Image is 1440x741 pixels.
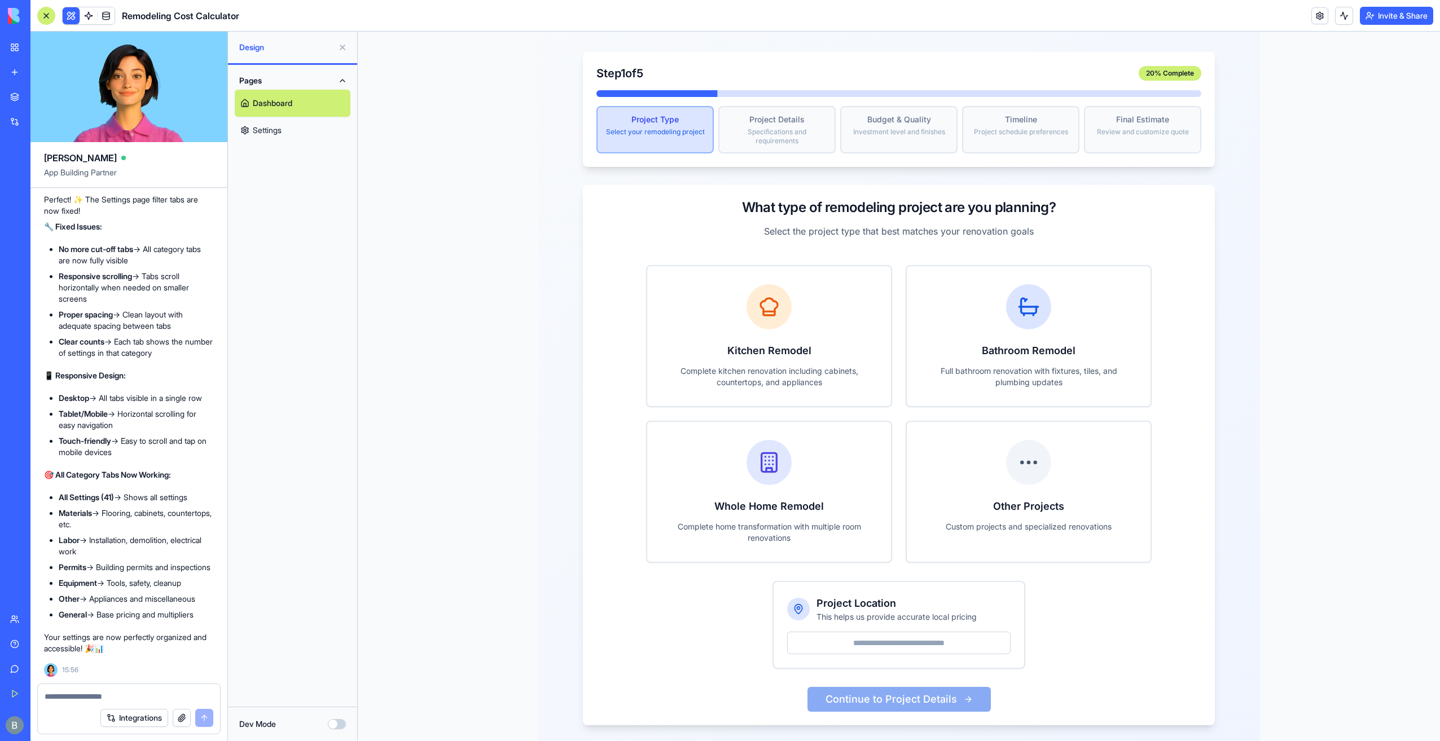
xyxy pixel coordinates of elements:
[59,562,86,572] strong: Permits
[44,151,117,165] span: [PERSON_NAME]
[490,96,592,105] div: Investment level and finishes
[59,562,214,573] li: → Building permits and inspections
[781,34,844,49] div: 20 % Complete
[59,578,97,588] strong: Equipment
[308,467,515,483] h3: Whole Home Remodel
[59,610,87,619] strong: General
[59,535,214,557] li: → Installation, demolition, electrical work
[308,334,515,356] p: Complete kitchen renovation including cabinets, countertops, and appliances
[6,716,24,734] img: ACg8ocIug40qN1SCXJiinWdltW7QsPxROn8ZAVDlgOtPD8eQfXIZmw=s96-c
[59,535,80,545] strong: Labor
[239,718,276,730] label: Dev Mode
[59,492,214,503] li: → Shows all settings
[44,194,214,217] p: Perfect! ✨ The Settings page filter tabs are now fixed!
[59,435,214,458] li: → Easy to scroll and tap on mobile devices
[59,271,214,305] li: → Tabs scroll horizontally when needed on smaller screens
[239,42,333,53] span: Design
[235,117,350,144] a: Settings
[59,508,214,530] li: → Flooring, cabinets, countertops, etc.
[44,222,102,231] strong: 🔧 Fixed Issues:
[62,665,78,674] span: 15:56
[239,34,286,50] h2: Step 1 of 5
[59,508,92,518] strong: Materials
[734,82,836,94] div: Final Estimate
[459,566,538,577] label: Project Location
[59,271,132,281] strong: Responsive scrolling
[612,96,714,105] div: Project schedule preferences
[59,310,113,319] strong: Proper spacing
[59,393,89,403] strong: Desktop
[59,337,104,346] strong: Clear counts
[122,9,239,23] span: Remodeling Cost Calculator
[308,489,515,512] p: Complete home transformation with multiple room renovations
[59,593,214,605] li: → Appliances and miscellaneous
[59,309,214,332] li: → Clean layout with adequate spacing between tabs
[44,632,214,654] p: Your settings are now perfectly organized and accessible! 🎉📊
[567,334,775,356] p: Full bathroom renovation with fixtures, tiles, and plumbing updates
[44,167,214,187] span: App Building Partner
[1360,7,1433,25] button: Invite & Share
[59,408,214,431] li: → Horizontal scrolling for easy navigation
[368,82,470,94] div: Project Details
[59,577,214,589] li: → Tools, safety, cleanup
[59,436,111,446] strong: Touch-friendly
[59,409,108,418] strong: Tablet/Mobile
[368,96,470,114] div: Specifications and requirements
[59,244,133,254] strong: No more cut-off tabs
[567,311,775,327] h3: Bathroom Remodel
[59,336,214,359] li: → Each tab shows the number of settings in that category
[235,72,350,90] button: Pages
[239,167,844,185] div: What type of remodeling project are you planning?
[612,82,714,94] div: Timeline
[459,580,619,591] p: This helps us provide accurate local pricing
[567,467,775,483] h3: Other Projects
[239,193,844,206] p: Select the project type that best matches your renovation goals
[59,609,214,620] li: → Base pricing and multipliers
[44,470,171,479] strong: 🎯 All Category Tabs Now Working:
[8,8,78,24] img: logo
[247,96,348,105] div: Select your remodeling project
[59,244,214,266] li: → All category tabs are now fully visible
[567,489,775,501] p: Custom projects and specialized renovations
[44,663,58,677] img: Ella_00000_wcx2te.png
[734,96,836,105] div: Review and customize quote
[59,492,114,502] strong: All Settings (41)
[308,311,515,327] h3: Kitchen Remodel
[235,90,350,117] a: Dashboard
[490,82,592,94] div: Budget & Quality
[59,392,214,404] li: → All tabs visible in a single row
[44,370,126,380] strong: 📱 Responsive Design:
[247,82,348,94] div: Project Type
[59,594,80,603] strong: Other
[100,709,168,727] button: Integrations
